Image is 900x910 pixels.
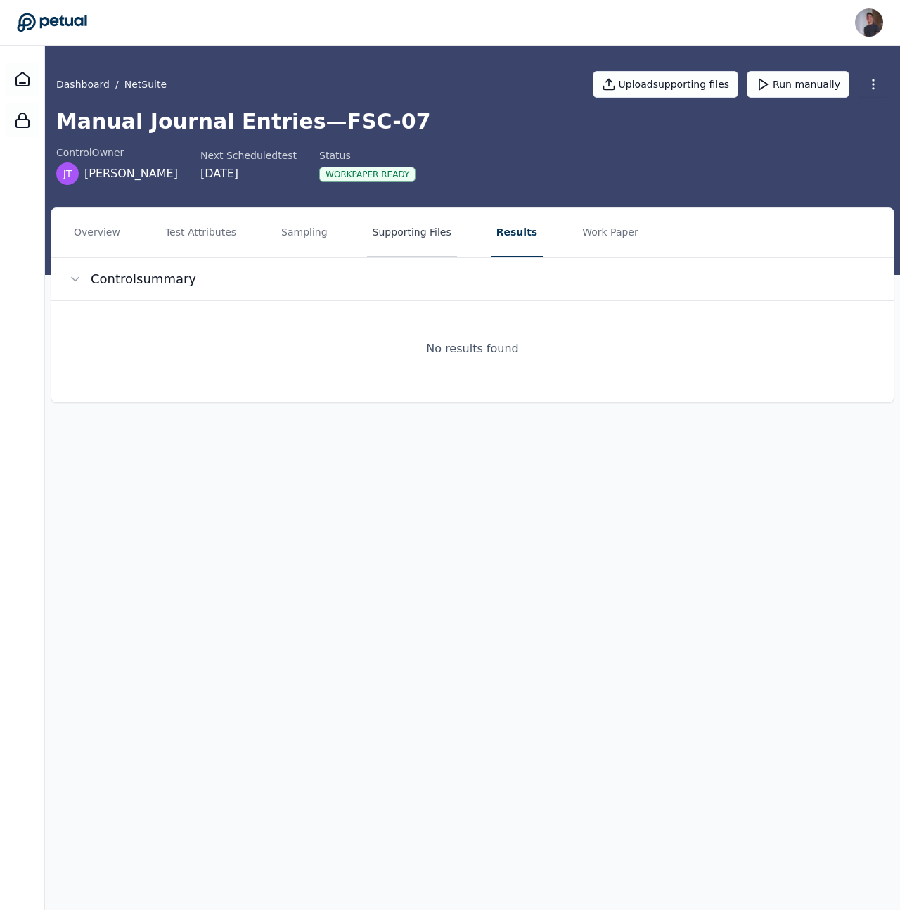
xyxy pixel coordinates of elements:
button: Supporting Files [367,208,457,257]
span: JT [63,167,72,181]
button: Overview [68,208,126,257]
span: [PERSON_NAME] [84,165,178,182]
div: [DATE] [200,165,297,182]
a: Dashboard [6,63,39,96]
button: Test Attributes [160,208,242,257]
a: Dashboard [56,77,110,91]
button: NetSuite [124,77,167,91]
a: Go to Dashboard [17,13,87,32]
h2: Control summary [91,269,196,289]
a: SOC [6,103,39,137]
div: No results found [426,340,518,357]
div: control Owner [56,146,178,160]
button: Results [491,208,543,257]
button: Work Paper [577,208,644,257]
button: Run manually [747,71,849,98]
div: Workpaper Ready [319,167,416,182]
h1: Manual Journal Entries — FSC-07 [56,109,889,134]
button: Sampling [276,208,333,257]
img: Andrew Li [855,8,883,37]
div: / [56,77,167,91]
div: Next Scheduled test [200,148,297,162]
button: Uploadsupporting files [593,71,739,98]
button: Controlsummary [51,258,894,300]
nav: Tabs [51,208,894,257]
div: Status [319,148,416,162]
